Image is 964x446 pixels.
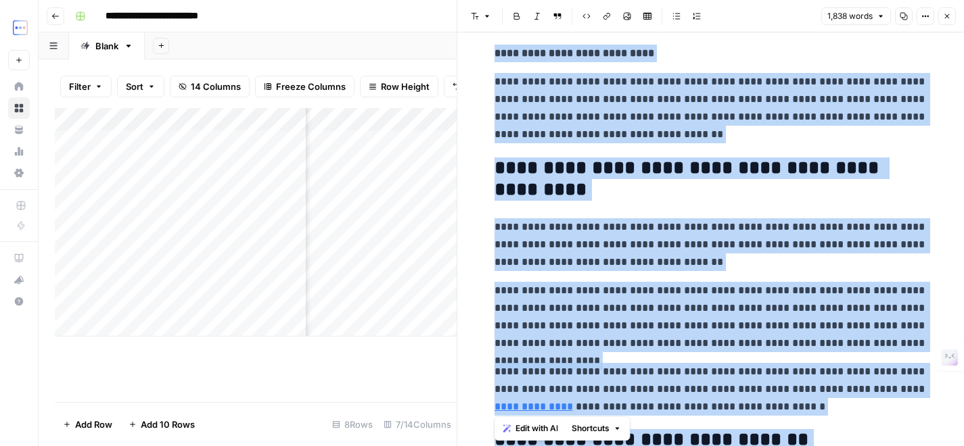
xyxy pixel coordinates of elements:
button: Shortcuts [566,420,627,437]
button: Filter [60,76,112,97]
button: Edit with AI [498,420,564,437]
a: Browse [8,97,30,119]
span: Add Row [75,418,112,431]
button: What's new? [8,269,30,291]
a: Blank [69,32,145,59]
a: Your Data [8,119,30,141]
button: 1,838 words [821,7,891,25]
button: Help + Support [8,291,30,312]
div: What's new? [9,270,29,290]
span: Freeze Columns [276,80,346,93]
div: 7/14 Columns [378,414,457,435]
button: Sort [117,76,164,97]
div: 8 Rows [327,414,378,435]
button: Row Height [360,76,438,97]
button: Freeze Columns [255,76,354,97]
span: Edit with AI [515,422,558,435]
span: Filter [69,80,91,93]
a: AirOps Academy [8,247,30,269]
span: Shortcuts [572,422,610,435]
button: Add 10 Rows [120,414,203,435]
div: Blank [95,39,118,53]
span: 1,838 words [827,10,873,22]
span: 14 Columns [191,80,241,93]
button: Workspace: TripleDart [8,11,30,45]
img: TripleDart Logo [8,16,32,40]
span: Sort [126,80,143,93]
span: Row Height [381,80,430,93]
span: Add 10 Rows [141,418,195,431]
button: 14 Columns [170,76,250,97]
a: Settings [8,162,30,184]
a: Home [8,76,30,97]
button: Add Row [55,414,120,435]
a: Usage [8,141,30,162]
